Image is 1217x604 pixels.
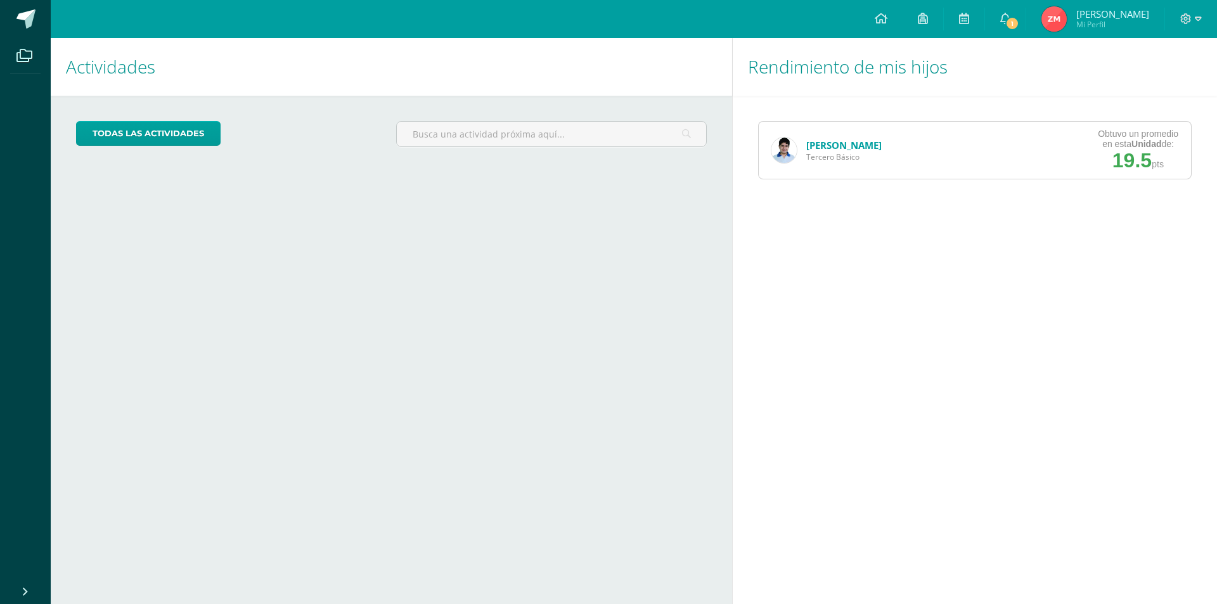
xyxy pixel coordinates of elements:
span: pts [1152,159,1164,169]
img: 67d5b4fbc1d12d3672e40db4a1e1e2a3.png [1041,6,1067,32]
a: todas las Actividades [76,121,221,146]
span: 19.5 [1112,149,1152,172]
span: Mi Perfil [1076,19,1149,30]
h1: Rendimiento de mis hijos [748,38,1202,96]
input: Busca una actividad próxima aquí... [397,122,705,146]
a: [PERSON_NAME] [806,139,882,151]
img: 0ca29323496a58ac52238bc6cef66e25.png [771,138,797,163]
div: Obtuvo un promedio en esta de: [1098,129,1178,149]
span: Tercero Básico [806,151,882,162]
span: 1 [1005,16,1019,30]
strong: Unidad [1131,139,1161,149]
span: [PERSON_NAME] [1076,8,1149,20]
h1: Actividades [66,38,717,96]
